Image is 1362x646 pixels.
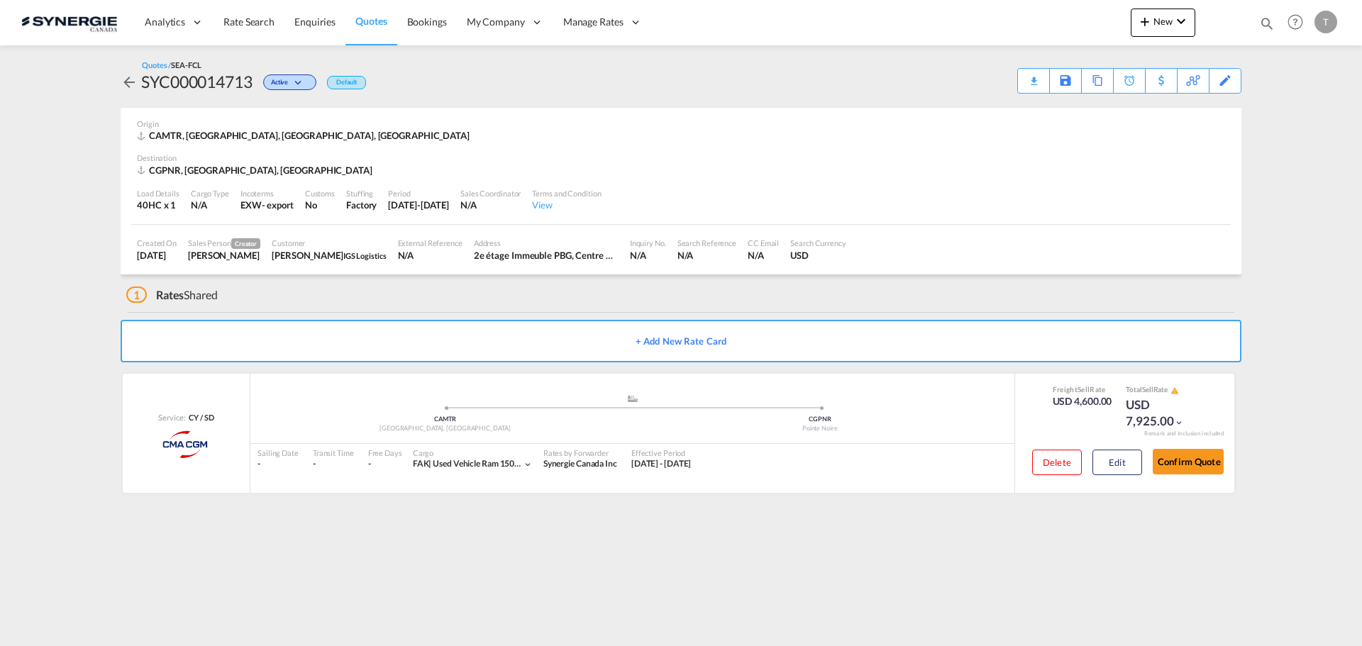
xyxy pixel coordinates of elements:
div: Customer [272,238,386,248]
div: Sales Coordinator [460,188,521,199]
div: N/A [460,199,521,211]
div: - [368,458,371,470]
button: icon-plus 400-fgNewicon-chevron-down [1131,9,1195,37]
span: 1 [126,286,147,303]
div: - export [262,199,294,211]
div: Search Currency [790,238,846,248]
span: SEA-FCL [171,60,201,69]
div: N/A [191,199,229,211]
span: My Company [467,15,525,29]
md-icon: icon-alert [1170,386,1179,395]
div: External Reference [398,238,463,248]
div: Origin [137,118,1225,129]
div: Quote PDF is not available at this time [1025,69,1042,82]
div: Freight Rate [1053,384,1112,394]
div: CGPNR, Pointe Noire, Asia Pacific [137,164,376,177]
div: Help [1283,10,1314,35]
div: 40HC x 1 [137,199,179,211]
div: - [313,458,354,470]
span: Active [271,78,292,91]
div: Load Details [137,188,179,199]
div: Quotes /SEA-FCL [142,60,201,70]
md-icon: assets/icons/custom/ship-fill.svg [624,395,641,402]
img: 1f56c880d42311ef80fc7dca854c8e59.png [21,6,117,38]
div: Total Rate [1126,384,1197,396]
div: Search Reference [677,238,736,248]
span: New [1136,16,1190,27]
span: Rate Search [223,16,275,28]
button: Confirm Quote [1153,449,1224,474]
md-icon: icon-chevron-down [1173,13,1190,30]
div: Change Status Here [263,74,316,90]
div: Free Days [368,447,402,458]
div: Created On [137,238,177,248]
span: Synergie Canada Inc [543,458,617,469]
span: Rates [156,288,184,301]
div: CGPNR [633,415,1008,424]
div: View [532,199,601,211]
div: CAMTR [258,415,633,424]
span: Quotes [355,15,387,27]
md-icon: icon-magnify [1259,16,1275,31]
div: N/A [630,249,666,262]
div: Customs [305,188,335,199]
span: CAMTR, [GEOGRAPHIC_DATA], [GEOGRAPHIC_DATA], [GEOGRAPHIC_DATA] [149,130,470,141]
div: icon-magnify [1259,16,1275,37]
span: Help [1283,10,1307,34]
div: Sailing Date [258,447,299,458]
span: Creator [231,238,260,249]
div: CY / SD [185,412,214,423]
div: Daniel Dico [188,249,260,262]
md-icon: icon-plus 400-fg [1136,13,1153,30]
div: used vehicle ram 1500, year [DATE] and spares [413,458,523,470]
button: Edit [1092,450,1142,475]
div: EXW [240,199,262,211]
span: | [428,458,431,469]
md-icon: icon-chevron-down [292,79,309,87]
md-icon: icon-download [1025,71,1042,82]
div: CAMTR, Montreal, QC, Americas [137,129,473,142]
div: Shared [126,287,218,303]
span: Sell [1078,385,1090,394]
div: USD 4,600.00 [1053,394,1112,408]
div: Cargo Type [191,188,229,199]
button: icon-alert [1169,385,1179,396]
div: Stuffing [346,188,377,199]
div: T [1314,11,1337,33]
div: [GEOGRAPHIC_DATA], [GEOGRAPHIC_DATA] [258,424,633,433]
div: Remark and Inclusion included [1134,430,1234,438]
div: Sales Person [188,238,260,249]
div: Effective Period [631,447,692,458]
div: 12 Sep 2025 [137,249,177,262]
div: N/A [677,249,736,262]
div: Period [388,188,449,199]
span: [DATE] - [DATE] [631,458,692,469]
div: 12 Sep 2025 - 30 Sep 2025 [631,458,692,470]
div: icon-arrow-left [121,70,141,93]
div: Transit Time [313,447,354,458]
span: IGS Logistics [343,251,387,260]
span: Sell [1142,385,1153,394]
div: CC Email [748,238,779,248]
div: Pointe Noire [633,424,1008,433]
button: + Add New Rate Card [121,320,1241,362]
md-icon: icon-arrow-left [121,74,138,91]
div: - [258,458,299,470]
md-icon: icon-chevron-down [523,460,533,469]
div: Inquiry No. [630,238,666,248]
div: SYC000014713 [141,70,253,93]
div: Address [474,238,619,248]
div: Default [327,76,366,89]
div: USD [790,249,846,262]
div: N/A [398,249,463,262]
span: Bookings [407,16,447,28]
md-icon: icon-chevron-down [1174,418,1184,428]
span: FAK [413,458,433,469]
div: Change Status Here [253,70,320,93]
span: Enquiries [294,16,336,28]
div: Save As Template [1050,69,1081,93]
div: Zephirin Nguimbi [272,249,386,262]
div: Destination [137,152,1225,163]
span: Service: [158,412,185,423]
